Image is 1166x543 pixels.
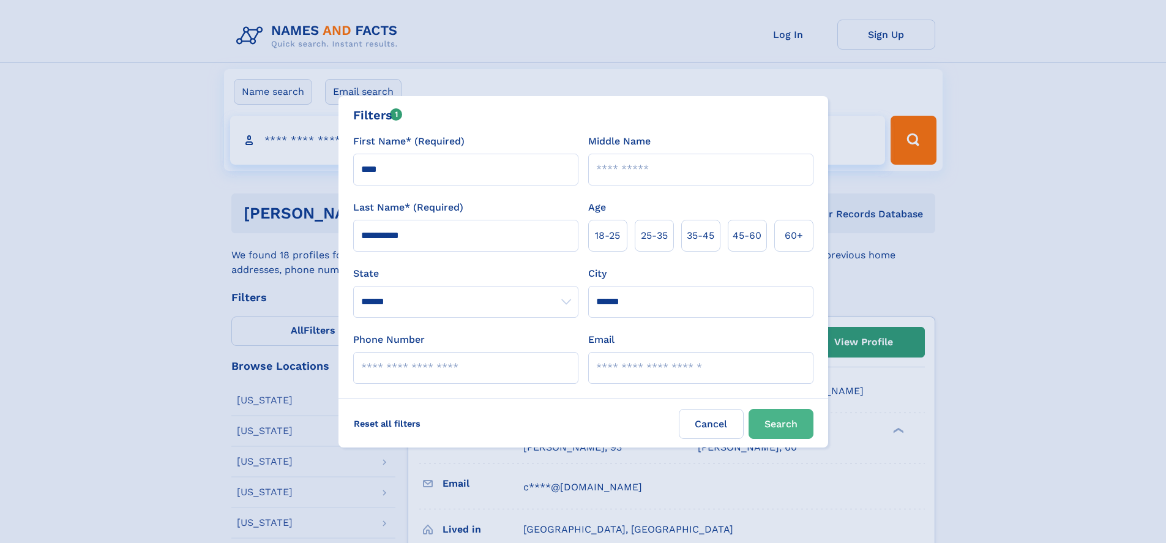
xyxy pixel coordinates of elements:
[588,134,651,149] label: Middle Name
[353,200,463,215] label: Last Name* (Required)
[588,200,606,215] label: Age
[353,332,425,347] label: Phone Number
[588,266,607,281] label: City
[785,228,803,243] span: 60+
[595,228,620,243] span: 18‑25
[687,228,714,243] span: 35‑45
[353,266,578,281] label: State
[353,106,403,124] div: Filters
[749,409,813,439] button: Search
[588,332,615,347] label: Email
[641,228,668,243] span: 25‑35
[353,134,465,149] label: First Name* (Required)
[346,409,428,438] label: Reset all filters
[733,228,761,243] span: 45‑60
[679,409,744,439] label: Cancel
